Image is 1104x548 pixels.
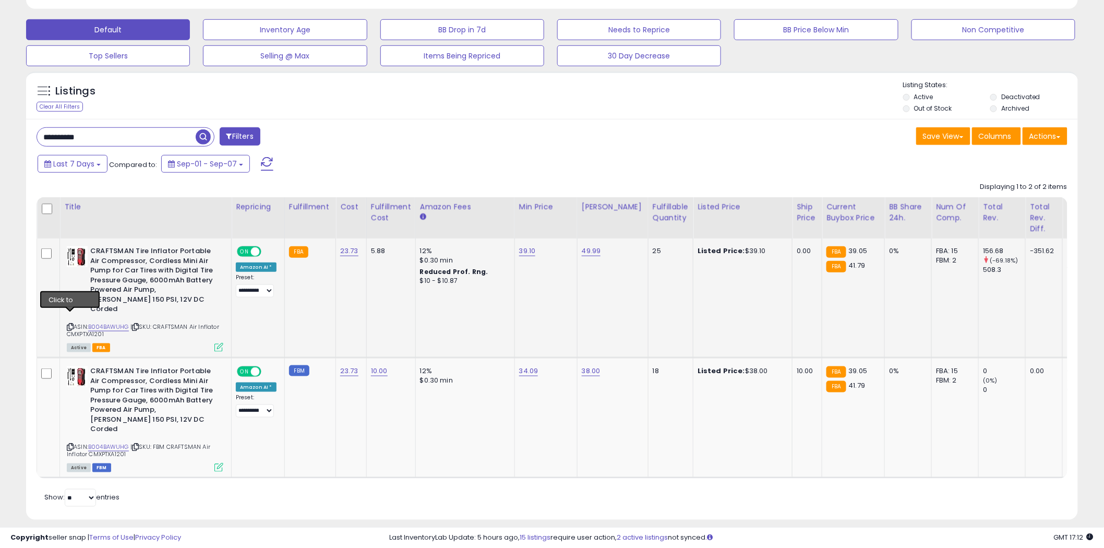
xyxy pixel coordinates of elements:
span: 39.05 [849,366,868,376]
span: Compared to: [109,160,157,170]
label: Deactivated [1001,92,1040,101]
span: OFF [260,247,277,256]
span: FBA [92,343,110,352]
button: Filters [220,127,260,146]
a: 15 listings [520,532,551,542]
a: 49.99 [582,246,601,256]
div: 0.00 [1030,366,1054,376]
div: Fulfillment Cost [371,201,411,223]
div: 0 [983,366,1025,376]
div: Clear All Filters [37,102,83,112]
button: Last 7 Days [38,155,107,173]
span: 41.79 [849,260,866,270]
div: Fulfillment [289,201,331,212]
a: B004BAWUHG [88,443,129,451]
div: FBM: 2 [936,376,970,385]
a: 2 active listings [617,532,668,542]
span: Show: entries [44,492,119,502]
div: Last InventoryLab Update: 5 hours ago, require user action, not synced. [390,533,1094,543]
a: 34.09 [519,366,538,376]
small: FBA [826,246,846,258]
span: OFF [260,367,277,376]
span: All listings currently available for purchase on Amazon [67,463,91,472]
button: BB Drop in 7d [380,19,544,40]
span: ON [238,367,251,376]
a: B004BAWUHG [88,323,129,331]
small: FBA [826,366,846,378]
div: $0.30 min [420,376,507,385]
div: ASIN: [67,366,223,471]
button: Top Sellers [26,45,190,66]
button: Save View [916,127,970,145]
span: 41.79 [849,380,866,390]
div: 18 [653,366,685,376]
b: Listed Price: [698,366,745,376]
button: Sep-01 - Sep-07 [161,155,250,173]
button: Items Being Repriced [380,45,544,66]
button: Selling @ Max [203,45,367,66]
a: 23.73 [340,246,358,256]
div: Amazon AI * [236,263,277,272]
span: Sep-01 - Sep-07 [177,159,237,169]
a: 23.73 [340,366,358,376]
a: 39.10 [519,246,536,256]
a: 38.00 [582,366,601,376]
button: 30 Day Decrease [557,45,721,66]
div: Amazon Fees [420,201,510,212]
div: Displaying 1 to 2 of 2 items [980,182,1067,192]
div: Listed Price [698,201,788,212]
strong: Copyright [10,532,49,542]
a: Terms of Use [89,532,134,542]
div: 5.88 [371,246,407,256]
div: Total Rev. Diff. [1030,201,1058,234]
button: Inventory Age [203,19,367,40]
div: $10 - $10.87 [420,277,507,285]
span: 39.05 [849,246,868,256]
div: Title [64,201,227,212]
div: $39.10 [698,246,784,256]
label: Archived [1001,104,1029,113]
div: 12% [420,246,507,256]
button: Non Competitive [911,19,1075,40]
label: Active [914,92,933,101]
div: 10.00 [797,366,814,376]
span: All listings currently available for purchase on Amazon [67,343,91,352]
img: 41NZ-1RO-rL._SL40_.jpg [67,366,88,387]
img: 41NZ-1RO-rL._SL40_.jpg [67,246,88,267]
div: 0.00 [797,246,814,256]
small: FBA [826,261,846,272]
div: $38.00 [698,366,784,376]
div: 0% [889,246,923,256]
div: FBA: 15 [936,246,970,256]
button: Columns [972,127,1021,145]
p: Listing States: [903,80,1078,90]
small: (0%) [1067,376,1082,385]
div: seller snap | | [10,533,181,543]
span: Last 7 Days [53,159,94,169]
div: Ship Price [797,201,818,223]
div: Preset: [236,274,277,297]
a: Privacy Policy [135,532,181,542]
span: FBM [92,463,111,472]
div: 25 [653,246,685,256]
div: $0.30 min [420,256,507,265]
span: ON [238,247,251,256]
a: 10.00 [371,366,388,376]
span: | SKU: CRAFTSMAN Air Inflator CMXPTXA1201 [67,323,219,338]
b: Reduced Prof. Rng. [420,267,488,276]
div: Total Rev. [983,201,1021,223]
div: Min Price [519,201,573,212]
small: FBM [289,365,309,376]
div: 12% [420,366,507,376]
div: 0 [983,385,1025,395]
div: Num of Comp. [936,201,974,223]
div: -351.62 [1030,246,1054,256]
span: 2025-09-15 17:12 GMT [1054,532,1094,542]
div: 508.3 [983,265,1025,275]
button: Needs to Reprice [557,19,721,40]
label: Out of Stock [914,104,952,113]
div: BB Share 24h. [889,201,927,223]
button: Default [26,19,190,40]
small: Amazon Fees. [420,212,426,222]
button: Actions [1023,127,1067,145]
